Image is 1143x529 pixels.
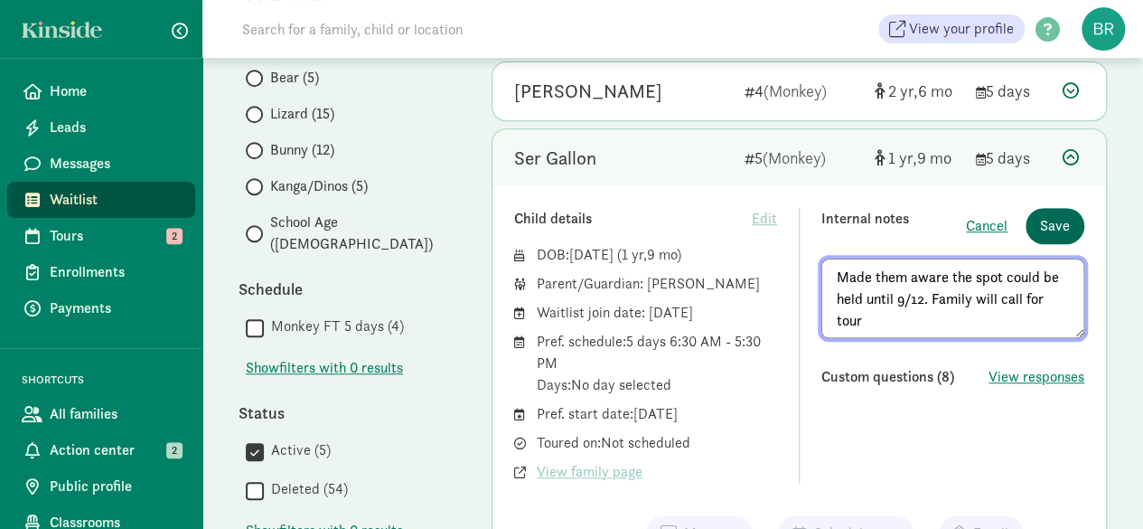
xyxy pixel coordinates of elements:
[270,175,368,197] span: Kanga/Dinos (5)
[7,468,195,505] a: Public profile
[50,439,181,461] span: Action center
[50,153,181,175] span: Messages
[1053,442,1143,529] iframe: Chat Widget
[7,254,195,290] a: Enrollments
[966,215,1007,237] button: Cancel
[514,144,596,173] div: Ser Gallon
[7,432,195,468] a: Action center 2
[763,147,826,168] span: (Monkey)
[264,478,348,500] label: Deleted (54)
[514,208,752,230] div: Child details
[239,401,455,425] div: Status
[231,11,738,47] input: Search for a family, child or location
[1026,208,1084,244] button: Save
[764,80,827,101] span: (Monkey)
[976,146,1048,170] div: 5 days
[7,290,195,326] a: Payments
[909,18,1014,40] span: View your profile
[537,461,642,483] span: View family page
[537,432,777,454] div: Toured on: Not scheduled
[270,103,334,125] span: Lizard (15)
[988,366,1084,388] button: View responses
[537,302,777,324] div: Waitlist join date: [DATE]
[752,208,777,230] span: Edit
[821,366,988,388] div: Custom questions (8)
[264,439,331,461] label: Active (5)
[50,189,181,211] span: Waitlist
[647,245,677,264] span: 9
[264,316,404,337] label: Monkey FT 5 days (4)
[7,218,195,254] a: Tours 2
[918,80,952,101] span: 6
[239,277,455,301] div: Schedule
[745,79,860,103] div: 4
[917,147,951,168] span: 9
[745,146,860,170] div: 5
[50,403,181,425] span: All families
[537,273,777,295] div: Parent/Guardian: [PERSON_NAME]
[50,476,181,497] span: Public profile
[166,228,183,244] span: 2
[50,261,181,283] span: Enrollments
[50,80,181,102] span: Home
[246,357,403,379] span: Show filters with 0 results
[888,80,918,101] span: 2
[50,298,181,319] span: Payments
[7,73,195,109] a: Home
[270,212,455,255] span: School Age ([DEMOGRAPHIC_DATA])
[7,109,195,146] a: Leads
[246,357,403,379] button: Showfilters with 0 results
[50,225,181,247] span: Tours
[270,139,334,161] span: Bunny (12)
[821,208,966,244] div: Internal notes
[7,396,195,432] a: All families
[875,146,961,170] div: [object Object]
[622,245,647,264] span: 1
[537,244,777,266] div: DOB: ( )
[7,146,195,182] a: Messages
[50,117,181,138] span: Leads
[270,67,319,89] span: Bear (5)
[1040,215,1070,237] span: Save
[537,403,777,425] div: Pref. start date: [DATE]
[878,14,1025,43] a: View your profile
[888,147,917,168] span: 1
[537,331,777,396] div: Pref. schedule: 5 days 6:30 AM - 5:30 PM Days: No day selected
[569,245,614,264] span: [DATE]
[514,77,662,106] div: Alecia S
[875,79,961,103] div: [object Object]
[976,79,1048,103] div: 5 days
[166,442,183,458] span: 2
[7,182,195,218] a: Waitlist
